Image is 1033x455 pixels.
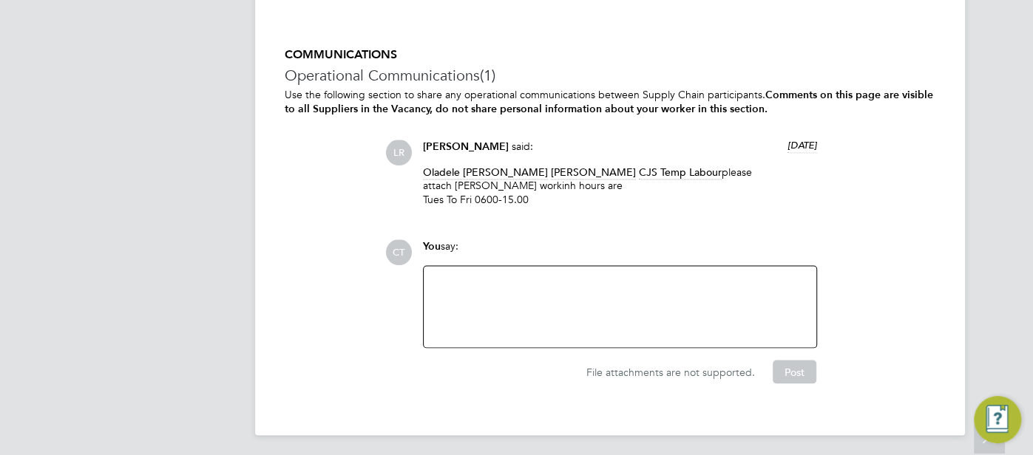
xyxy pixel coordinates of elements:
[773,360,816,383] button: Post
[788,139,817,151] span: [DATE]
[512,140,533,153] span: said:
[423,239,817,265] div: say:
[423,240,441,253] span: You
[423,165,548,179] span: Oladele [PERSON_NAME]
[285,47,935,63] h5: COMMUNICATIONS
[285,88,935,116] p: Use the following section to share any operational communications between Supply Chain participants.
[285,89,933,115] b: Comments on this page are visible to all Suppliers in the Vacancy, do not share personal informat...
[386,239,412,265] span: CT
[423,165,817,206] p: please attach [PERSON_NAME] workinh hours are Tues To Fri 0600-15.00
[639,165,722,179] span: CJS Temp Labour
[285,66,935,85] h3: Operational Communications
[586,365,755,378] span: File attachments are not supported.
[386,140,412,165] span: LR
[423,140,509,153] span: [PERSON_NAME]
[480,66,495,85] span: (1)
[974,396,1021,443] button: Engage Resource Center
[551,165,636,179] span: [PERSON_NAME]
